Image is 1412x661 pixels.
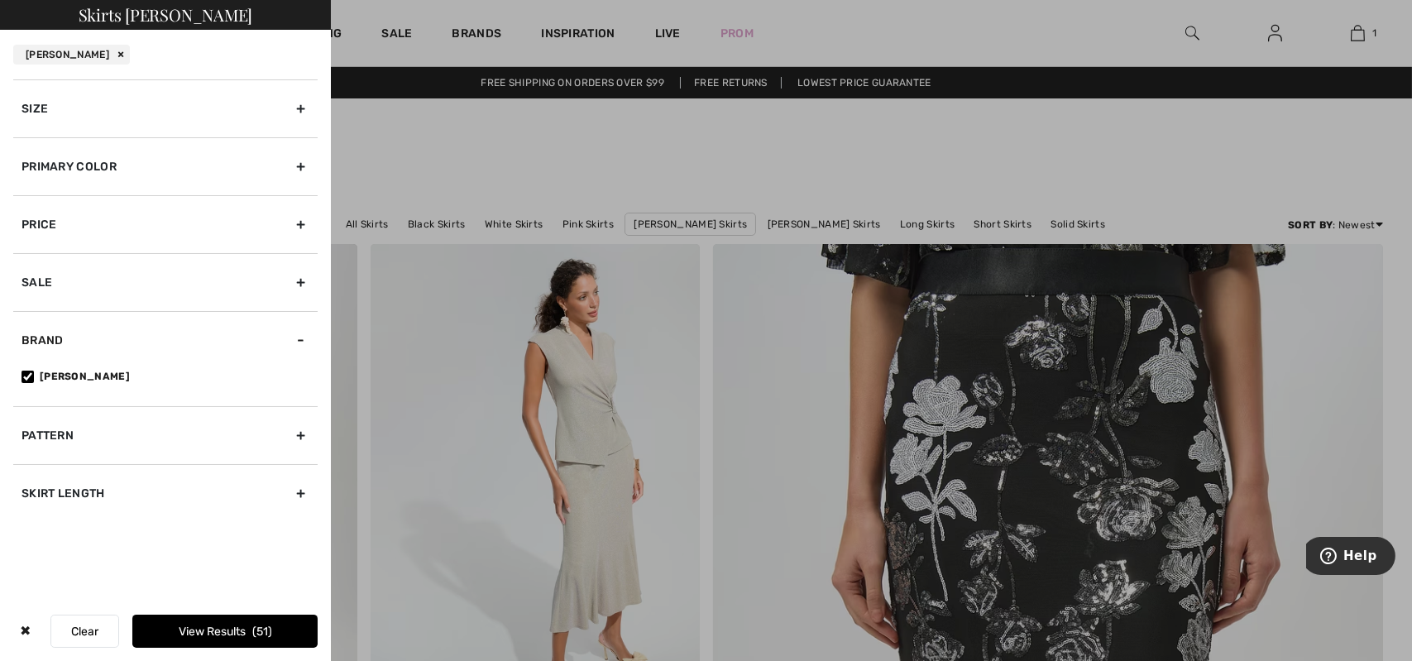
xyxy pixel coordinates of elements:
[13,195,318,253] div: Price
[22,371,34,383] input: [PERSON_NAME]
[22,369,318,384] label: [PERSON_NAME]
[13,79,318,137] div: Size
[13,311,318,369] div: Brand
[13,406,318,464] div: Pattern
[50,615,119,648] button: Clear
[13,615,37,648] div: ✖
[1306,537,1395,578] iframe: Opens a widget where you can find more information
[13,253,318,311] div: Sale
[252,625,272,639] span: 51
[132,615,318,648] button: View Results51
[13,137,318,195] div: Primary Color
[13,464,318,522] div: Skirt Length
[13,45,130,65] div: [PERSON_NAME]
